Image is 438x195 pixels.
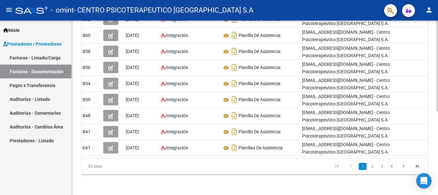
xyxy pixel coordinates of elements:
span: 22856 [78,65,90,70]
span: Planilla De Asistencia [239,81,281,86]
span: Inicio [3,27,20,34]
span: [DATE] [126,113,139,118]
span: 22850 [78,97,90,102]
span: [EMAIL_ADDRESS][DOMAIN_NAME] - Centro Psicoterapeutico [GEOGRAPHIC_DATA] S.A. [302,110,390,122]
span: Integración [165,113,188,118]
span: 22848 [78,113,90,118]
span: 18641 [78,145,90,150]
a: 3 [378,163,386,170]
span: - omint [51,3,74,17]
span: [EMAIL_ADDRESS][DOMAIN_NAME] - Centro Psicoterapeutico [GEOGRAPHIC_DATA] S.A. [302,46,390,58]
span: [EMAIL_ADDRESS][DOMAIN_NAME] - Centro Psicoterapeutico [GEOGRAPHIC_DATA] S.A. [302,126,390,138]
span: [DATE] [126,81,139,86]
span: Prestadores / Proveedores [3,40,62,48]
span: Integración [165,97,188,102]
span: [EMAIL_ADDRESS][DOMAIN_NAME] - Centro Psicoterapeutico [GEOGRAPHIC_DATA] S.A. [302,142,390,155]
li: page 2 [367,161,377,172]
span: Planilla De Asistencia [239,17,281,22]
span: Integración [165,33,188,38]
span: [EMAIL_ADDRESS][DOMAIN_NAME] - Centro Psicoterapeutico [GEOGRAPHIC_DATA] S.A. [302,78,390,90]
span: [DATE] [126,97,139,102]
a: go to previous page [345,163,357,170]
span: Planilla De Asistencia [239,65,281,70]
span: [DATE] [126,49,139,54]
span: Integración [165,65,188,70]
span: Planilla De Asistencia [239,49,281,54]
span: 22858 [78,49,90,54]
span: 22847 [78,129,90,134]
li: page 1 [358,161,367,172]
span: Integración [165,145,188,150]
a: 2 [368,163,376,170]
span: [EMAIL_ADDRESS][DOMAIN_NAME] - Centro Psicoterapeutico [GEOGRAPHIC_DATA] S.A. [302,62,390,74]
span: [DATE] [126,145,139,150]
a: 1 [359,163,366,170]
a: go to first page [331,163,343,170]
span: [DATE] [126,33,139,38]
li: page 3 [377,161,387,172]
span: Integración [165,81,188,86]
a: 4 [388,163,395,170]
i: Descargar documento [230,111,239,121]
span: - CENTRO PSICOTERAPEUTICO [GEOGRAPHIC_DATA] S.A [74,3,253,17]
span: Planilla De Asistencia [239,33,281,38]
i: Descargar documento [230,143,239,153]
i: Descargar documento [230,78,239,89]
span: Planilla De Asistencia [239,97,281,102]
span: [DATE] [126,65,139,70]
span: Integración [165,49,188,54]
div: Open Intercom Messenger [416,173,432,189]
mat-icon: person [425,6,433,14]
i: Descargar documento [230,94,239,105]
span: 22860 [78,33,90,38]
span: [EMAIL_ADDRESS][DOMAIN_NAME] - Centro Psicoterapeutico [GEOGRAPHIC_DATA] S.A. [302,94,390,106]
span: Planillas De Asistencia [239,146,283,151]
span: Planilla De Asistencia [239,129,281,135]
span: [DATE] [126,129,139,134]
span: Integración [165,129,188,134]
i: Descargar documento [230,62,239,73]
span: 22854 [78,81,90,86]
mat-icon: menu [5,6,13,14]
div: 32 total [82,158,150,174]
a: go to last page [411,163,424,170]
i: Descargar documento [230,30,239,40]
li: page 4 [387,161,396,172]
i: Descargar documento [230,46,239,57]
span: Planilla De Asistencia [239,113,281,119]
i: Descargar documento [230,127,239,137]
a: go to next page [397,163,409,170]
span: [EMAIL_ADDRESS][DOMAIN_NAME] - Centro Psicoterapeutico [GEOGRAPHIC_DATA] S.A. [302,30,390,42]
